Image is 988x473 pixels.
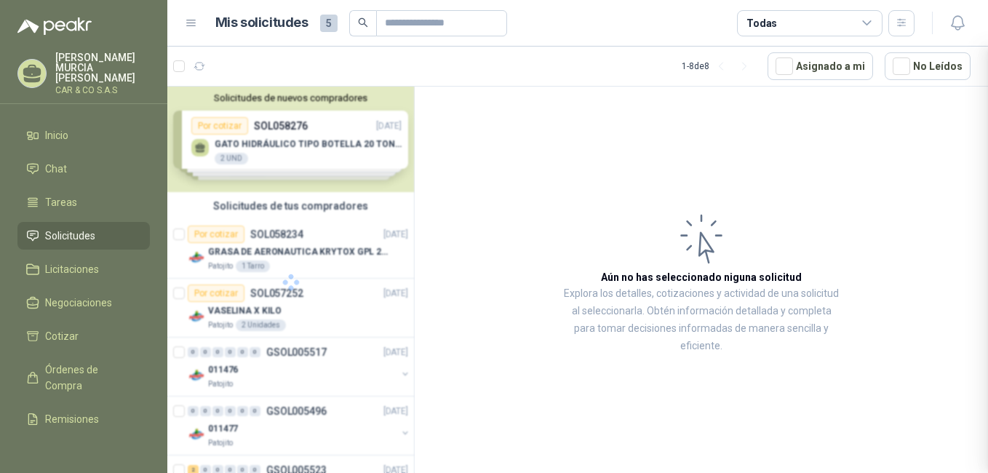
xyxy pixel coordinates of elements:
p: CAR & CO S.A.S [55,86,150,95]
img: Logo peakr [17,17,92,35]
span: search [358,17,368,28]
span: Inicio [45,127,68,143]
span: Tareas [45,194,77,210]
a: Negociaciones [17,289,150,317]
a: Inicio [17,122,150,149]
a: Chat [17,155,150,183]
div: Todas [746,15,777,31]
a: Tareas [17,188,150,216]
a: Órdenes de Compra [17,356,150,400]
a: Licitaciones [17,255,150,283]
span: 5 [320,15,338,32]
a: Solicitudes [17,222,150,250]
p: [PERSON_NAME] MURCIA [PERSON_NAME] [55,52,150,83]
span: Chat [45,161,67,177]
span: Cotizar [45,328,79,344]
a: Remisiones [17,405,150,433]
span: Solicitudes [45,228,95,244]
span: Órdenes de Compra [45,362,136,394]
h1: Mis solicitudes [215,12,308,33]
span: Remisiones [45,411,99,427]
span: Licitaciones [45,261,99,277]
a: Cotizar [17,322,150,350]
span: Negociaciones [45,295,112,311]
